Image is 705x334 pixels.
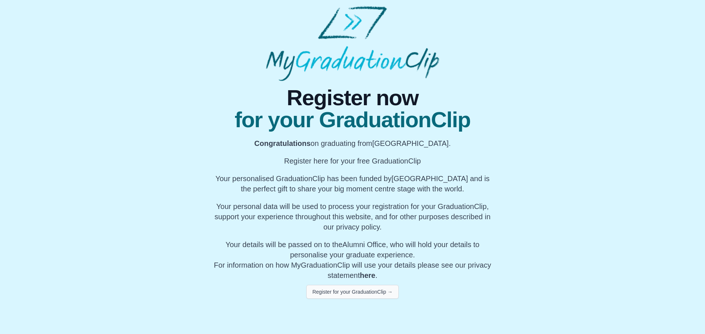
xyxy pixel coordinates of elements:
[211,201,493,232] p: Your personal data will be used to process your registration for your GraduationClip, support you...
[225,241,480,259] span: Your details will be passed on to the , who will hold your details to personalise your graduate e...
[343,241,386,249] span: Alumni Office
[211,156,493,166] p: Register here for your free GraduationClip
[254,139,311,147] b: Congratulations
[211,87,493,109] span: Register now
[306,285,399,299] button: Register for your GraduationClip →
[266,6,439,81] img: MyGraduationClip
[214,241,491,279] span: For information on how MyGraduationClip will use your details please see our privacy statement .
[211,138,493,148] p: on graduating from [GEOGRAPHIC_DATA].
[211,109,493,131] span: for your GraduationClip
[211,173,493,194] p: Your personalised GraduationClip has been funded by [GEOGRAPHIC_DATA] and is the perfect gift to ...
[360,271,375,279] a: here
